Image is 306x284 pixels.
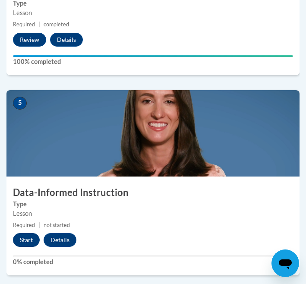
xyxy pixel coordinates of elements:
[271,249,299,277] iframe: Button to launch messaging window
[13,55,293,57] div: Your progress
[44,21,69,28] span: completed
[13,33,46,47] button: Review
[50,33,83,47] button: Details
[6,90,300,177] img: Course Image
[44,233,76,247] button: Details
[6,186,300,199] h3: Data-Informed Instruction
[13,97,27,110] span: 5
[13,8,293,18] div: Lesson
[38,21,40,28] span: |
[13,233,40,247] button: Start
[13,222,35,228] span: Required
[13,57,293,66] label: 100% completed
[38,222,40,228] span: |
[44,222,70,228] span: not started
[13,257,293,267] label: 0% completed
[13,209,293,218] div: Lesson
[13,21,35,28] span: Required
[13,199,293,209] label: Type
